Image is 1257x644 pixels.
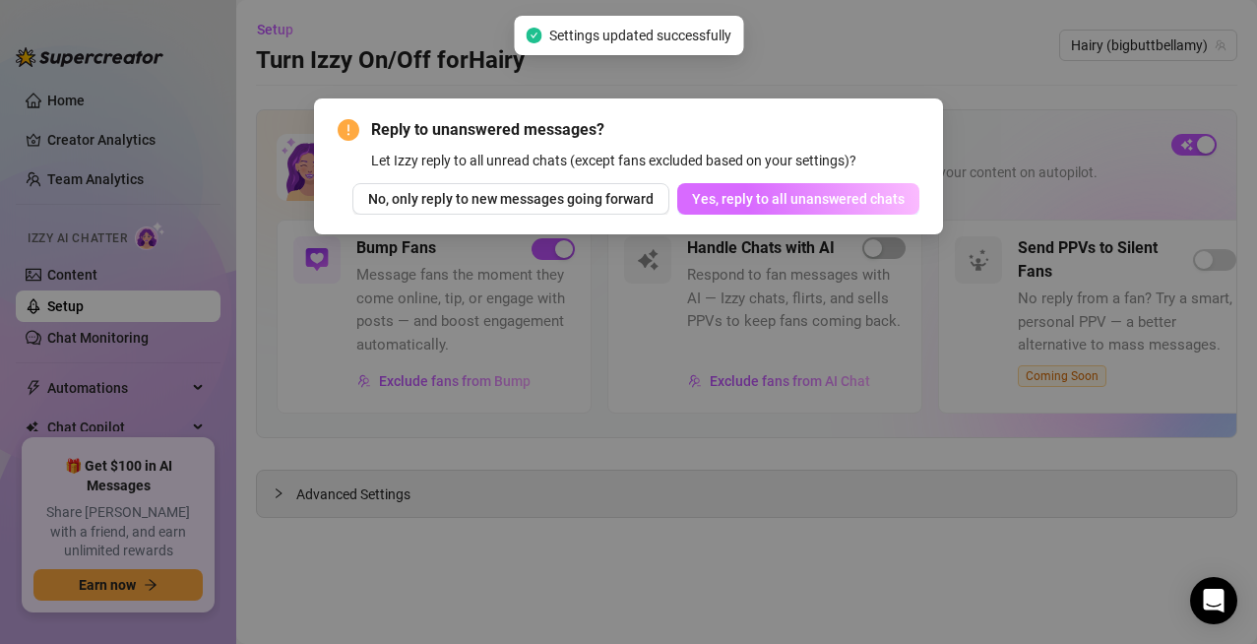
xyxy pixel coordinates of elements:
span: exclamation-circle [338,119,359,141]
span: Settings updated successfully [549,25,731,46]
span: Yes, reply to all unanswered chats [692,191,905,207]
span: check-circle [526,28,541,43]
div: Let Izzy reply to all unread chats (except fans excluded based on your settings)? [371,150,919,171]
span: Reply to unanswered messages? [371,118,919,142]
button: Yes, reply to all unanswered chats [677,183,919,215]
span: No, only reply to new messages going forward [368,191,654,207]
div: Open Intercom Messenger [1190,577,1237,624]
button: No, only reply to new messages going forward [352,183,669,215]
